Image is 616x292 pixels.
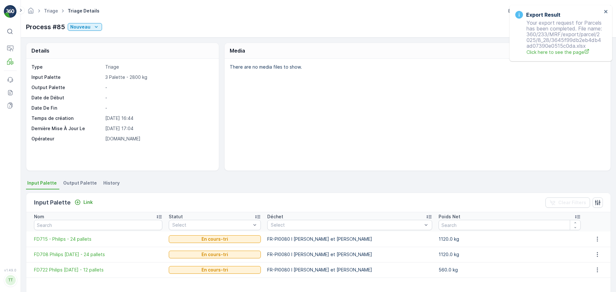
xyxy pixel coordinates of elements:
[27,10,34,15] a: Homepage
[105,84,212,91] p: -
[31,95,103,101] p: Date de Début
[105,125,212,132] p: [DATE] 17:04
[31,74,103,80] p: Input Palette
[5,275,16,285] div: TT
[439,220,581,230] input: Search
[63,180,97,186] span: Output Palette
[169,251,261,258] button: En cours-tri
[34,220,162,230] input: Search
[4,273,17,287] button: TT
[105,64,212,70] p: Triage
[201,251,228,258] p: En cours-tri
[604,9,608,15] button: close
[105,105,212,111] p: -
[26,22,65,32] p: Process #85
[34,251,162,258] a: FD708 Philips 01.08.2025 - 24 pallets
[31,125,103,132] p: Dernière Mise À Jour Le
[68,23,102,31] button: Nouveau
[34,213,44,220] p: Nom
[201,267,228,273] p: En cours-tri
[70,24,90,30] p: Nouveau
[271,222,422,228] p: Select
[169,213,183,220] p: Statut
[31,84,103,91] p: Output Palette
[72,198,95,206] button: Link
[105,95,212,101] p: -
[31,105,103,111] p: Date De Fin
[558,199,586,206] p: Clear Filters
[34,236,162,242] a: FD715 - Philips - 24 pallets
[83,199,93,205] p: Link
[31,136,103,142] p: Opérateur
[34,198,71,207] p: Input Palette
[201,236,228,242] p: En cours-tri
[439,213,460,220] p: Poids Net
[34,251,162,258] span: FD708 Philips [DATE] - 24 pallets
[435,231,584,247] td: 1120.0 kg
[169,235,261,243] button: En cours-tri
[34,267,162,273] span: FD722 Philips [DATE] - 12 pallets
[264,262,435,278] td: FR-PI0080 I [PERSON_NAME] et [PERSON_NAME]
[526,49,602,55] a: Click here to see the page
[515,20,602,55] p: Your export request for Parcels has been completed. File name: 360/233/MRF/export/parcel/2025/8_2...
[545,197,590,208] button: Clear Filters
[264,247,435,262] td: FR-PI0080 I [PERSON_NAME] et [PERSON_NAME]
[4,5,17,18] img: logo
[31,64,103,70] p: Type
[4,268,17,272] span: v 1.49.0
[44,8,58,13] a: Triage
[435,262,584,278] td: 560.0 kg
[230,47,245,54] p: Media
[267,213,283,220] p: Déchet
[172,222,251,228] p: Select
[526,11,560,19] h3: Export Result
[230,64,604,70] p: There are no media files to show.
[31,115,103,121] p: Temps de création
[34,267,162,273] a: FD722 Philips 01.08.2025 - 12 pallets
[105,115,212,121] p: [DATE] 16:44
[169,266,261,274] button: En cours-tri
[264,231,435,247] td: FR-PI0080 I [PERSON_NAME] et [PERSON_NAME]
[27,180,57,186] span: Input Palette
[66,8,101,14] span: Triage Details
[105,74,212,80] p: 3 Palette - 2800 kg
[103,180,120,186] span: History
[105,136,212,142] p: [DOMAIN_NAME]
[31,47,49,54] p: Details
[435,247,584,262] td: 1120.0 kg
